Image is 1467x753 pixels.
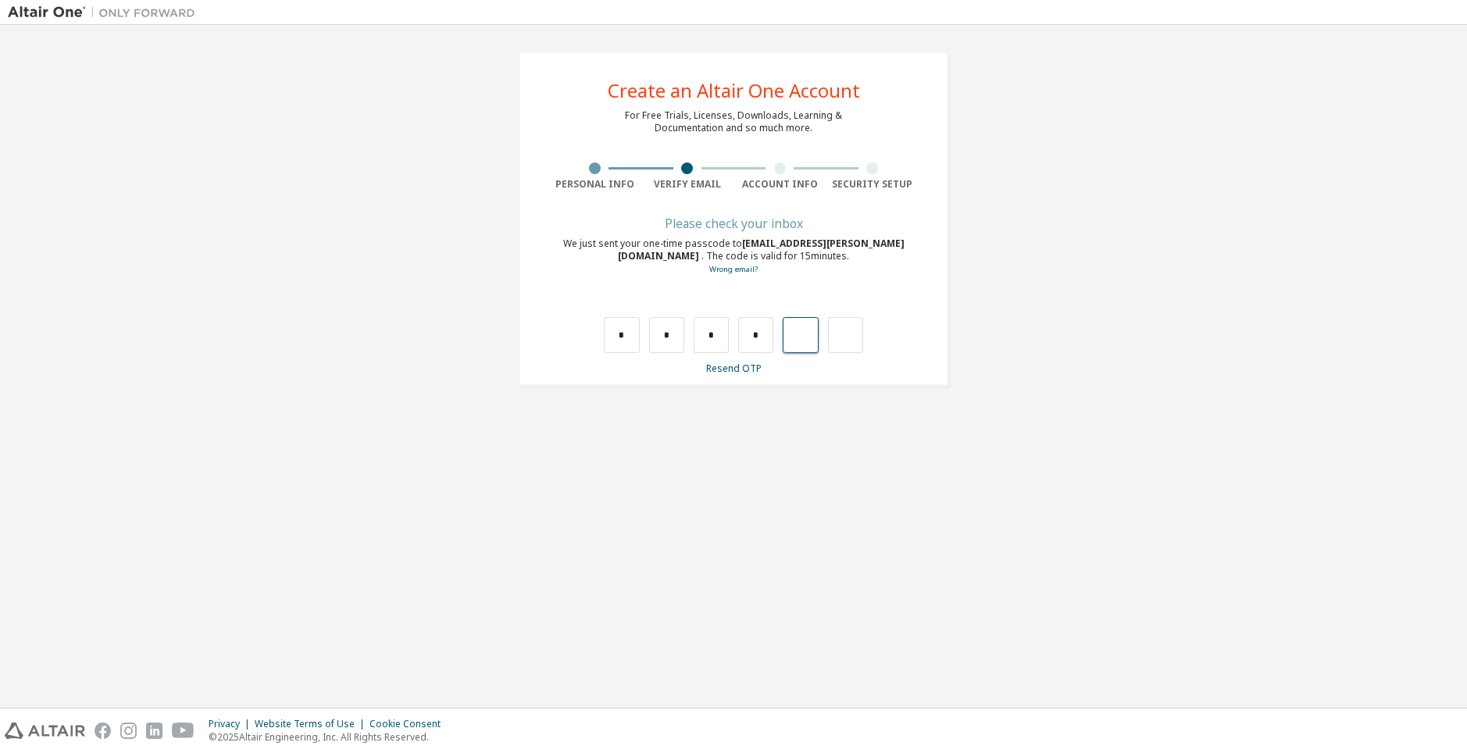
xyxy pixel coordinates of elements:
[120,723,137,739] img: instagram.svg
[209,730,450,744] p: © 2025 Altair Engineering, Inc. All Rights Reserved.
[706,362,762,375] a: Resend OTP
[548,219,919,228] div: Please check your inbox
[95,723,111,739] img: facebook.svg
[172,723,195,739] img: youtube.svg
[255,718,369,730] div: Website Terms of Use
[608,81,860,100] div: Create an Altair One Account
[618,237,905,262] span: [EMAIL_ADDRESS][PERSON_NAME][DOMAIN_NAME]
[826,178,919,191] div: Security Setup
[369,718,450,730] div: Cookie Consent
[709,264,758,274] a: Go back to the registration form
[146,723,162,739] img: linkedin.svg
[548,237,919,276] div: We just sent your one-time passcode to . The code is valid for 15 minutes.
[641,178,734,191] div: Verify Email
[625,109,842,134] div: For Free Trials, Licenses, Downloads, Learning & Documentation and so much more.
[548,178,641,191] div: Personal Info
[733,178,826,191] div: Account Info
[8,5,203,20] img: Altair One
[5,723,85,739] img: altair_logo.svg
[209,718,255,730] div: Privacy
